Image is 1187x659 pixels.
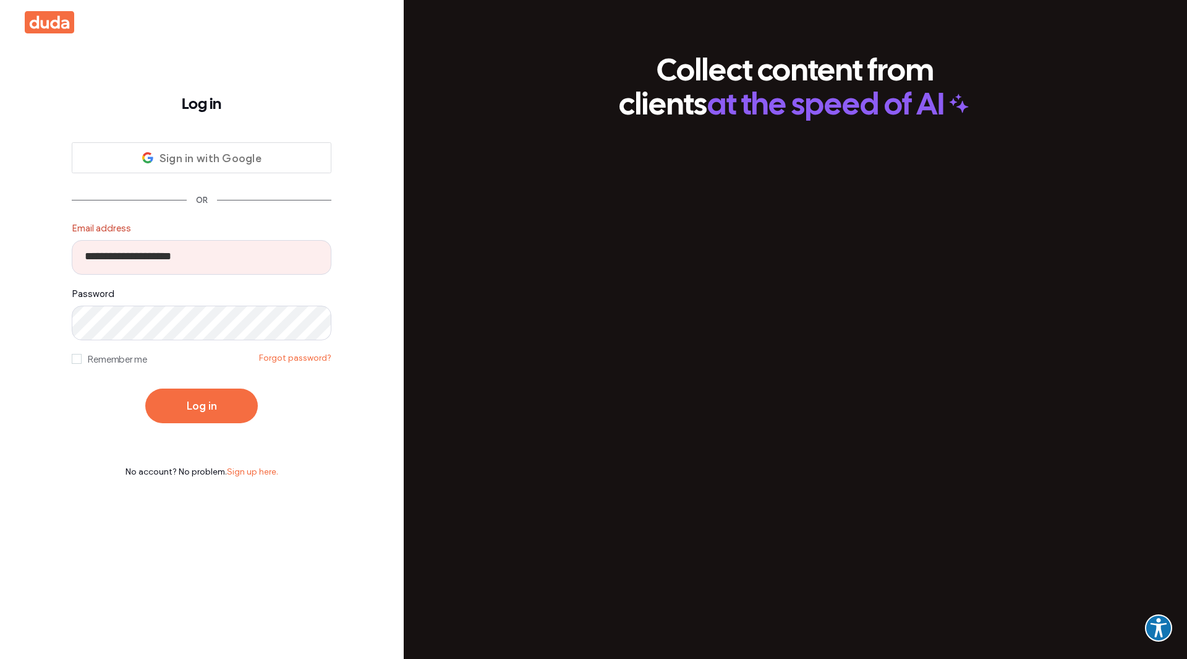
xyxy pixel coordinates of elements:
[72,240,331,275] input: Email address
[72,93,331,118] h1: Log in
[1145,614,1172,644] aside: Accessibility Help Desk
[1145,614,1172,642] button: Explore your accessibility options
[72,467,331,478] div: No account? No problem.
[259,351,331,364] a: Forgot password?
[72,220,331,275] label: Email address
[707,89,945,123] span: at the speed of AI
[72,353,147,367] label: Remember me
[187,196,218,205] div: OR
[227,467,278,477] a: Sign up here.
[613,55,977,123] div: Collect content from clients
[72,306,331,340] input: Password
[145,389,258,423] button: Log in
[72,286,331,340] label: Password
[72,142,331,173] a: Sign in with Google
